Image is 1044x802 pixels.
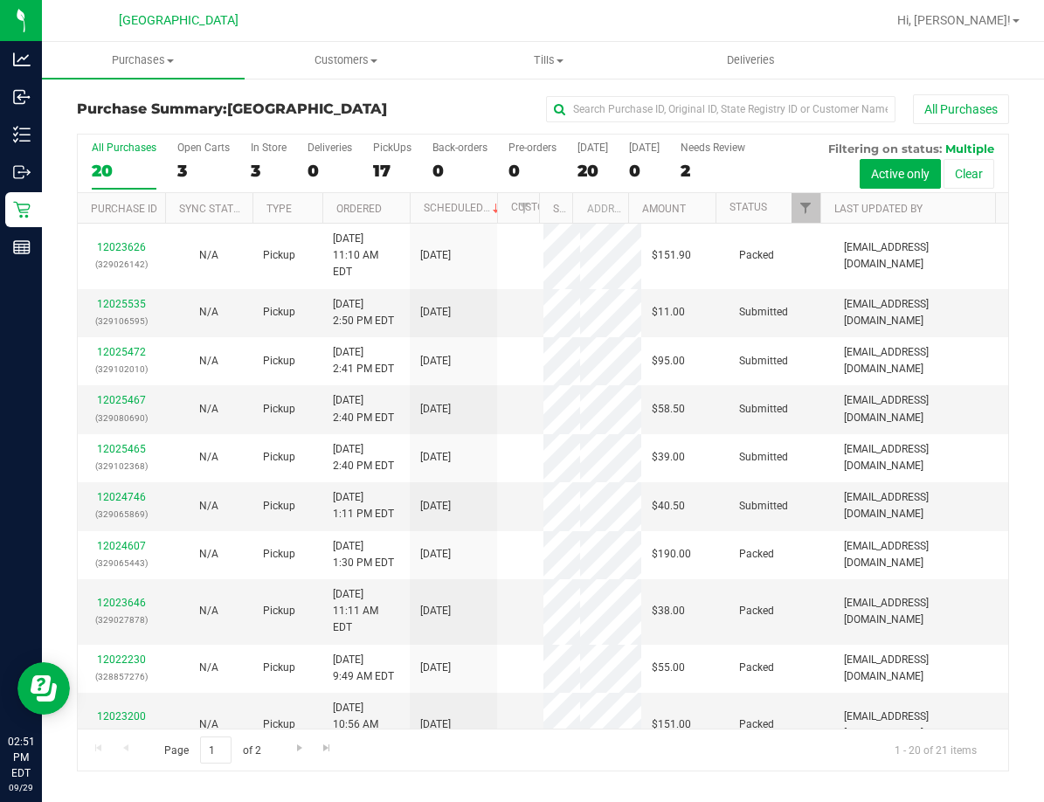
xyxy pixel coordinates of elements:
[227,100,387,117] span: [GEOGRAPHIC_DATA]
[652,603,685,619] span: $38.00
[944,159,994,189] button: Clear
[650,42,853,79] a: Deliveries
[88,555,155,571] p: (329065443)
[913,94,1009,124] button: All Purchases
[729,201,767,213] a: Status
[263,546,295,563] span: Pickup
[200,736,232,764] input: 1
[97,346,146,358] a: 12025472
[119,13,239,28] span: [GEOGRAPHIC_DATA]
[652,498,685,515] span: $40.50
[8,781,34,794] p: 09/29
[315,736,340,760] a: Go to the last page
[199,718,218,730] span: Not Applicable
[739,247,774,264] span: Packed
[263,498,295,515] span: Pickup
[577,161,608,181] div: 20
[88,458,155,474] p: (329102368)
[652,546,691,563] span: $190.00
[333,392,394,425] span: [DATE] 2:40 PM EDT
[844,441,998,474] span: [EMAIL_ADDRESS][DOMAIN_NAME]
[844,538,998,571] span: [EMAIL_ADDRESS][DOMAIN_NAME]
[629,161,660,181] div: 0
[860,159,941,189] button: Active only
[508,142,557,154] div: Pre-orders
[420,401,451,418] span: [DATE]
[420,247,451,264] span: [DATE]
[263,449,295,466] span: Pickup
[652,660,685,676] span: $55.00
[420,353,451,370] span: [DATE]
[149,736,275,764] span: Page of 2
[42,52,245,68] span: Purchases
[13,201,31,218] inline-svg: Retail
[179,203,246,215] a: Sync Status
[681,161,745,181] div: 2
[199,660,218,676] button: N/A
[97,597,146,609] a: 12023646
[739,546,774,563] span: Packed
[333,586,399,637] span: [DATE] 11:11 AM EDT
[844,296,998,329] span: [EMAIL_ADDRESS][DOMAIN_NAME]
[199,304,218,321] button: N/A
[177,142,230,154] div: Open Carts
[199,546,218,563] button: N/A
[333,441,394,474] span: [DATE] 2:40 PM EDT
[13,126,31,143] inline-svg: Inventory
[263,353,295,370] span: Pickup
[199,353,218,370] button: N/A
[333,344,394,377] span: [DATE] 2:41 PM EDT
[681,142,745,154] div: Needs Review
[263,716,295,733] span: Pickup
[333,538,394,571] span: [DATE] 1:30 PM EDT
[420,603,451,619] span: [DATE]
[88,725,155,742] p: (329009191)
[13,51,31,68] inline-svg: Analytics
[245,52,446,68] span: Customers
[652,716,691,733] span: $151.00
[432,161,487,181] div: 0
[739,716,774,733] span: Packed
[844,595,998,628] span: [EMAIL_ADDRESS][DOMAIN_NAME]
[199,403,218,415] span: Not Applicable
[432,142,487,154] div: Back-orders
[739,498,788,515] span: Submitted
[642,203,686,215] a: Amount
[263,603,295,619] span: Pickup
[652,304,685,321] span: $11.00
[373,142,411,154] div: PickUps
[739,353,788,370] span: Submitted
[739,304,788,321] span: Submitted
[546,96,895,122] input: Search Purchase ID, Original ID, State Registry ID or Customer Name...
[508,161,557,181] div: 0
[897,13,1011,27] span: Hi, [PERSON_NAME]!
[420,304,451,321] span: [DATE]
[88,612,155,628] p: (329027878)
[199,500,218,512] span: Not Applicable
[97,298,146,310] a: 12025535
[199,605,218,617] span: Not Applicable
[629,142,660,154] div: [DATE]
[287,736,312,760] a: Go to the next page
[42,42,245,79] a: Purchases
[266,203,292,215] a: Type
[424,202,503,214] a: Scheduled
[333,652,394,685] span: [DATE] 9:49 AM EDT
[420,716,451,733] span: [DATE]
[844,392,998,425] span: [EMAIL_ADDRESS][DOMAIN_NAME]
[844,239,998,273] span: [EMAIL_ADDRESS][DOMAIN_NAME]
[308,161,352,181] div: 0
[739,603,774,619] span: Packed
[13,239,31,256] inline-svg: Reports
[739,449,788,466] span: Submitted
[91,203,157,215] a: Purchase ID
[88,256,155,273] p: (329026142)
[199,548,218,560] span: Not Applicable
[263,660,295,676] span: Pickup
[652,353,685,370] span: $95.00
[844,652,998,685] span: [EMAIL_ADDRESS][DOMAIN_NAME]
[844,709,998,742] span: [EMAIL_ADDRESS][DOMAIN_NAME]
[263,401,295,418] span: Pickup
[88,410,155,426] p: (329080690)
[199,661,218,674] span: Not Applicable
